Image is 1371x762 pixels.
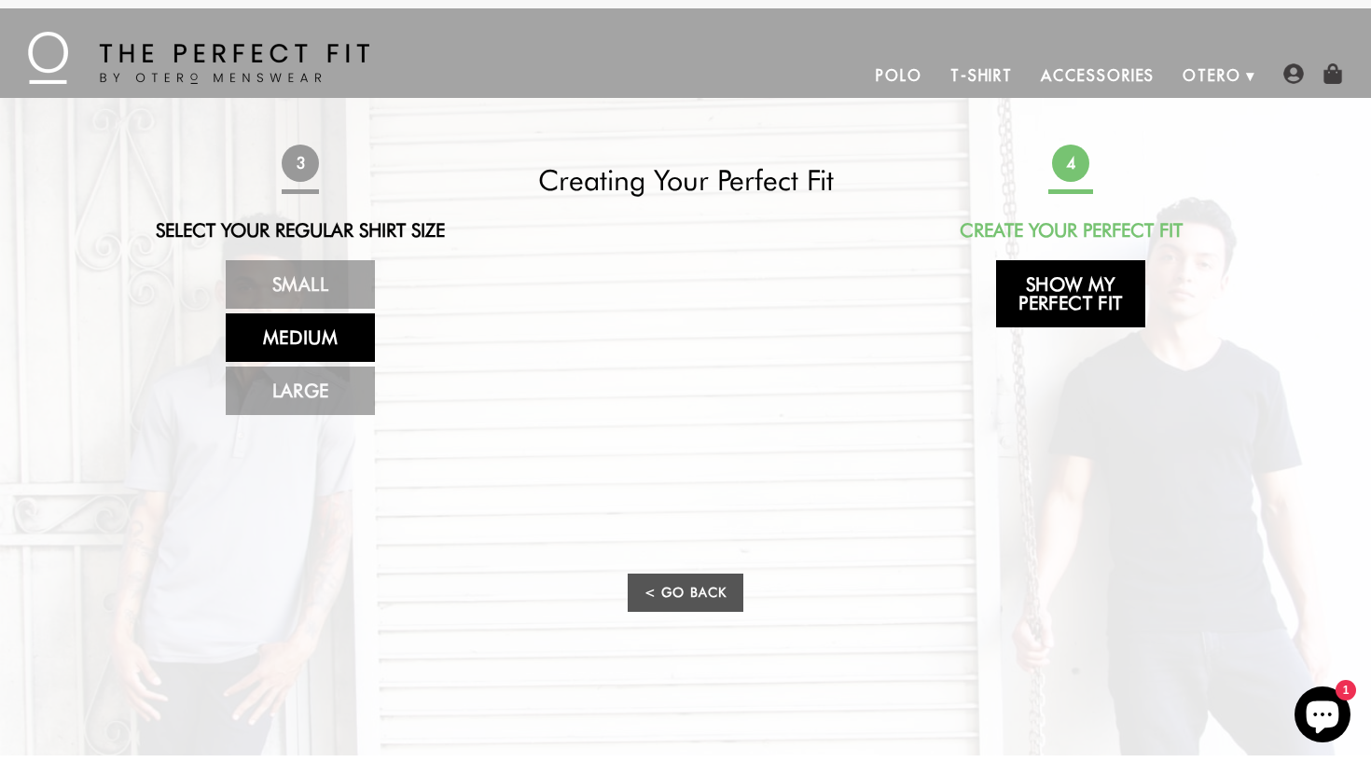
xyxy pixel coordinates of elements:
a: Small [226,260,375,309]
a: Medium [226,313,375,362]
img: user-account-icon.png [1283,63,1304,84]
a: Accessories [1027,53,1169,98]
a: Polo [862,53,936,98]
span: 3 [281,144,321,184]
span: 4 [1051,144,1091,184]
h2: Create Your Perfect Fit [906,219,1236,242]
h2: Creating Your Perfect Fit [520,163,851,197]
img: The Perfect Fit - by Otero Menswear - Logo [28,32,369,84]
a: T-Shirt [936,53,1027,98]
h2: Select Your Regular Shirt Size [135,219,465,242]
img: shopping-bag-icon.png [1323,63,1343,84]
a: Otero [1169,53,1255,98]
a: < Go Back [628,574,743,612]
a: Large [226,367,375,415]
inbox-online-store-chat: Shopify online store chat [1289,686,1356,747]
a: Show My Perfect Fit [996,260,1145,327]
